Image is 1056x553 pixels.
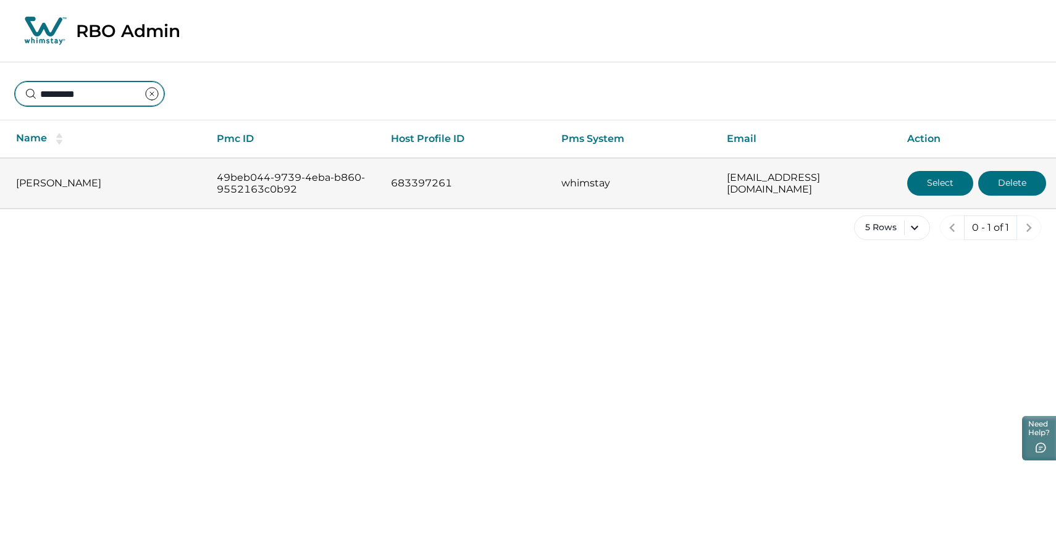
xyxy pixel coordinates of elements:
p: [PERSON_NAME] [16,177,197,189]
button: next page [1016,215,1041,240]
p: RBO Admin [76,20,180,41]
p: 49beb044-9739-4eba-b860-9552163c0b92 [217,172,371,196]
th: Pmc ID [207,120,381,158]
th: Action [897,120,1056,158]
th: Email [717,120,897,158]
button: Delete [978,171,1046,196]
p: [EMAIL_ADDRESS][DOMAIN_NAME] [727,172,887,196]
button: clear input [140,81,164,106]
th: Host Profile ID [381,120,551,158]
button: Select [907,171,973,196]
button: 0 - 1 of 1 [964,215,1017,240]
th: Pms System [551,120,717,158]
button: sorting [47,133,72,145]
button: previous page [940,215,965,240]
p: 683397261 [391,177,542,189]
button: 5 Rows [854,215,930,240]
p: 0 - 1 of 1 [972,222,1009,234]
p: whimstay [561,177,707,189]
